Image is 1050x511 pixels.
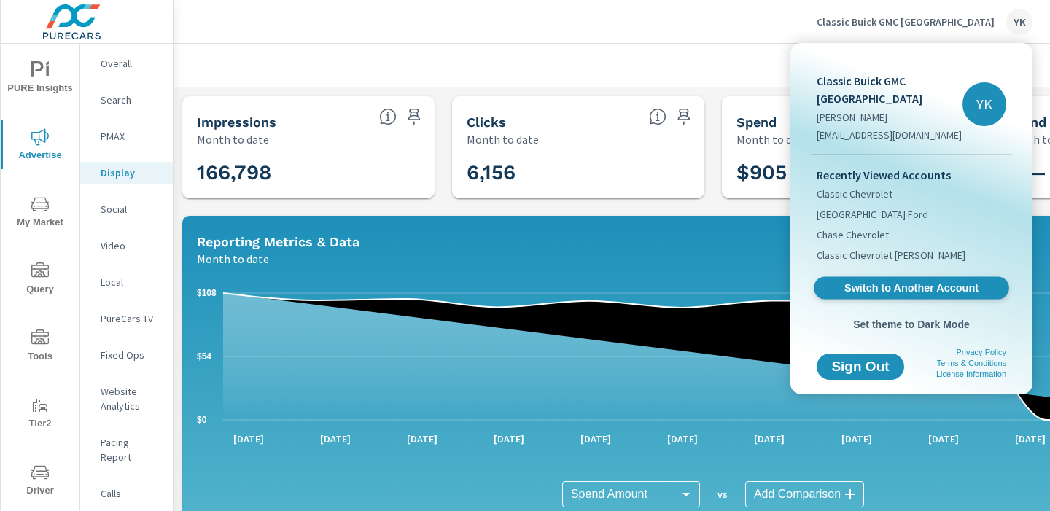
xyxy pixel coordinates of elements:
a: Terms & Conditions [937,359,1006,367]
p: [PERSON_NAME] [817,110,962,125]
span: Sign Out [828,360,892,373]
div: YK [962,82,1006,126]
span: Classic Chevrolet [PERSON_NAME] [817,248,965,262]
span: Chase Chevrolet [817,227,889,242]
p: Recently Viewed Accounts [817,166,1006,184]
span: Classic Chevrolet [817,187,892,201]
button: Set theme to Dark Mode [811,311,1012,338]
span: Set theme to Dark Mode [817,318,1006,331]
a: Privacy Policy [957,348,1006,356]
p: Classic Buick GMC [GEOGRAPHIC_DATA] [817,72,962,107]
a: Switch to Another Account [814,277,1009,300]
button: Sign Out [817,354,904,380]
p: [EMAIL_ADDRESS][DOMAIN_NAME] [817,128,962,142]
a: License Information [936,370,1006,378]
span: [GEOGRAPHIC_DATA] Ford [817,207,928,222]
span: Switch to Another Account [822,281,1000,295]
